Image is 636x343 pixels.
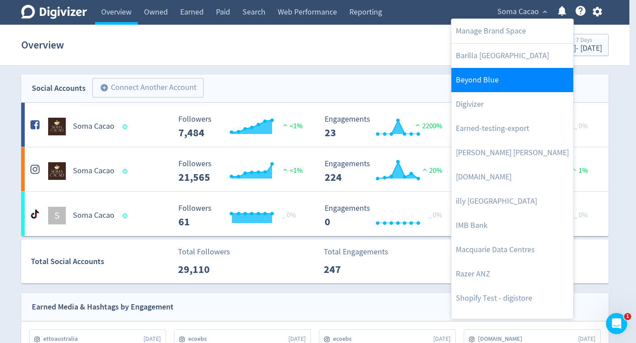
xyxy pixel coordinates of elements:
a: Barilla [GEOGRAPHIC_DATA] [451,44,573,68]
a: Earned-testing-export [451,116,573,141]
a: Razer ANZ [451,262,573,286]
a: Soma Cacao [451,310,573,335]
a: illy [GEOGRAPHIC_DATA] [451,189,573,213]
iframe: Intercom live chat [606,313,627,334]
a: Beyond Blue [451,68,573,92]
a: Digivizer [451,92,573,116]
a: [DOMAIN_NAME] [451,165,573,189]
a: Macquarie Data Centres [451,238,573,262]
a: Manage Brand Space [451,19,573,43]
a: IMB Bank [451,213,573,238]
a: Shopify Test - digistore [451,286,573,310]
span: 1 [624,313,631,320]
a: [PERSON_NAME] [PERSON_NAME] [451,141,573,165]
